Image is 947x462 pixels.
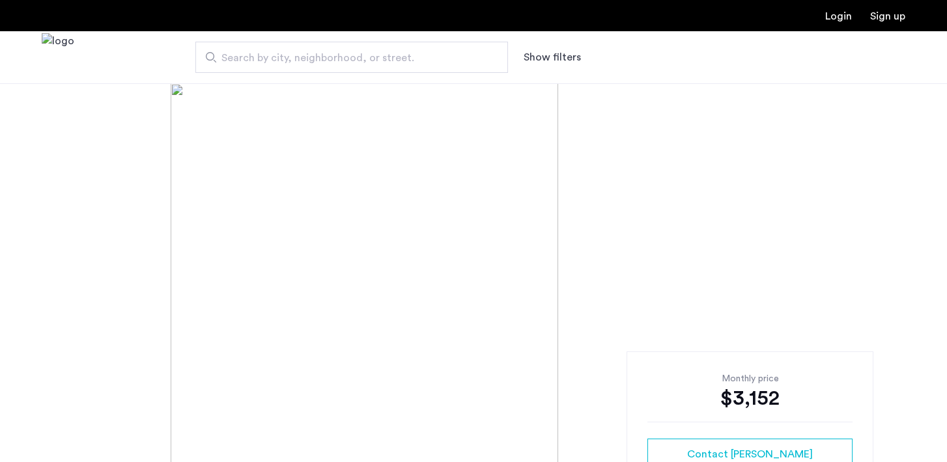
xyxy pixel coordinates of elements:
[221,50,472,66] span: Search by city, neighborhood, or street.
[825,11,852,21] a: Login
[647,372,853,385] div: Monthly price
[647,385,853,411] div: $3,152
[524,49,581,65] button: Show or hide filters
[42,33,74,82] img: logo
[42,33,74,82] a: Cazamio Logo
[870,11,905,21] a: Registration
[195,42,508,73] input: Apartment Search
[687,446,813,462] span: Contact [PERSON_NAME]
